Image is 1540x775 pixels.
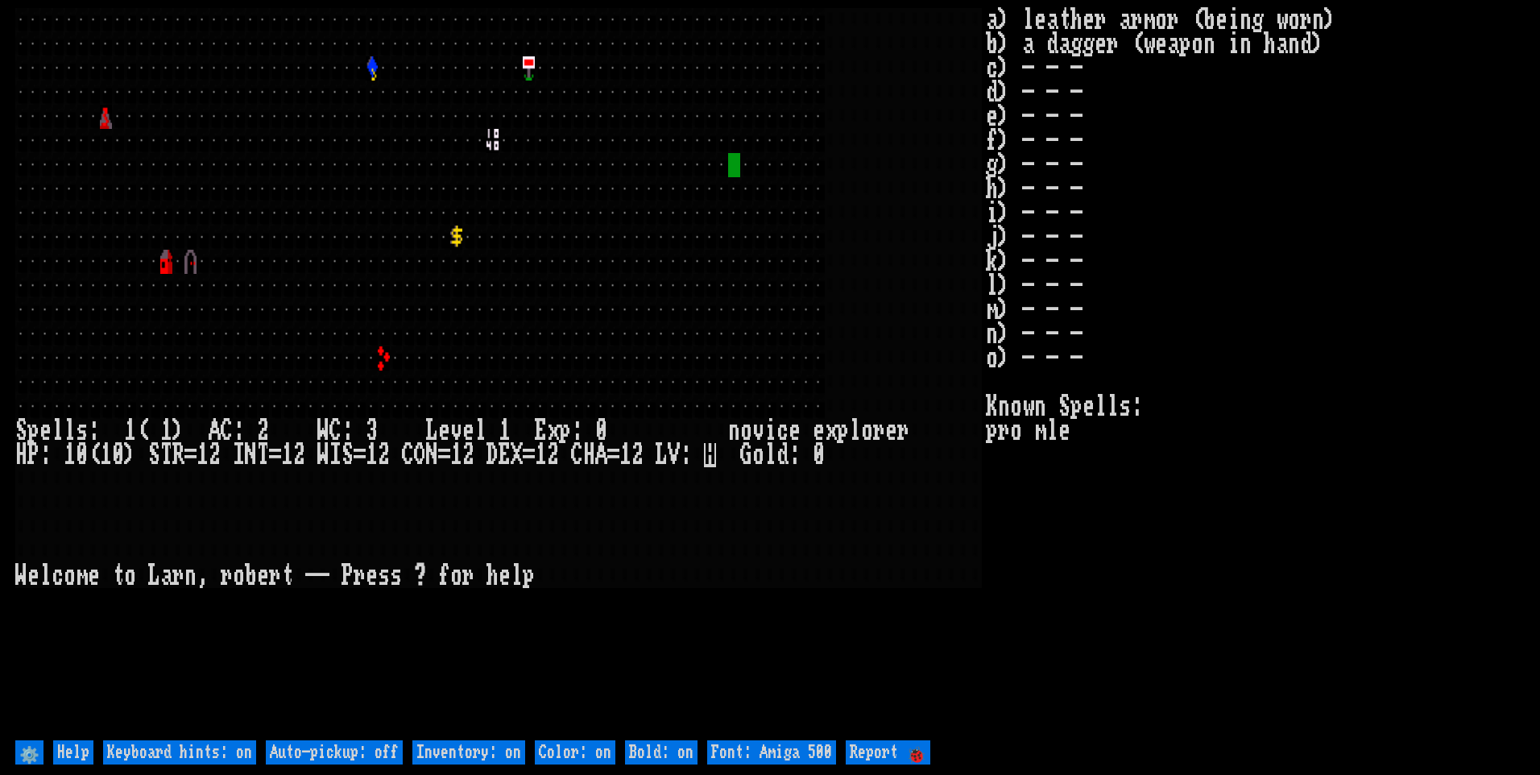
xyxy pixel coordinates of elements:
div: W [317,443,329,467]
div: O [414,443,426,467]
div: : [571,419,583,443]
div: I [329,443,342,467]
div: 2 [547,443,559,467]
div: = [438,443,450,467]
div: 1 [450,443,462,467]
div: L [426,419,438,443]
div: 2 [462,443,474,467]
div: 2 [209,443,221,467]
div: C [221,419,233,443]
div: S [342,443,354,467]
div: t [281,564,293,588]
div: x [547,419,559,443]
div: o [450,564,462,588]
div: C [571,443,583,467]
div: 2 [293,443,305,467]
div: T [160,443,172,467]
div: R [172,443,184,467]
div: e [438,419,450,443]
div: : [39,443,52,467]
div: H [15,443,27,467]
div: 2 [631,443,644,467]
div: 1 [124,419,136,443]
div: e [257,564,269,588]
div: 1 [197,443,209,467]
div: e [27,564,39,588]
div: I [233,443,245,467]
div: p [27,419,39,443]
div: T [257,443,269,467]
div: = [184,443,197,467]
div: V [668,443,680,467]
div: E [535,419,547,443]
div: h [486,564,499,588]
div: r [462,564,474,588]
div: s [390,564,402,588]
div: x [825,419,837,443]
input: Report 🐞 [846,740,930,765]
div: : [88,419,100,443]
input: Font: Amiga 500 [707,740,836,765]
div: r [221,564,233,588]
div: o [752,443,764,467]
div: l [764,443,776,467]
div: 1 [281,443,293,467]
div: l [52,419,64,443]
div: o [740,419,752,443]
div: L [148,564,160,588]
div: l [474,419,486,443]
div: 1 [160,419,172,443]
div: o [64,564,76,588]
div: r [897,419,909,443]
div: G [740,443,752,467]
div: W [317,419,329,443]
div: : [233,419,245,443]
div: s [76,419,88,443]
div: N [426,443,438,467]
div: 0 [813,443,825,467]
input: Keyboard hints: on [103,740,256,765]
div: e [462,419,474,443]
div: , [197,564,209,588]
div: s [378,564,390,588]
div: A [209,419,221,443]
div: L [656,443,668,467]
input: Color: on [535,740,615,765]
div: e [39,419,52,443]
div: e [366,564,378,588]
div: - [305,564,317,588]
div: e [88,564,100,588]
div: n [728,419,740,443]
div: 1 [535,443,547,467]
div: S [148,443,160,467]
div: = [607,443,619,467]
div: 1 [619,443,631,467]
div: 0 [595,419,607,443]
div: e [789,419,801,443]
div: C [329,419,342,443]
div: 1 [100,443,112,467]
div: r [354,564,366,588]
div: f [438,564,450,588]
div: r [873,419,885,443]
div: : [680,443,692,467]
input: Bold: on [625,740,698,765]
div: o [124,564,136,588]
div: c [52,564,64,588]
div: 0 [76,443,88,467]
div: P [27,443,39,467]
div: 1 [499,419,511,443]
div: ) [124,443,136,467]
div: o [233,564,245,588]
div: l [511,564,523,588]
div: = [523,443,535,467]
div: C [402,443,414,467]
div: c [776,419,789,443]
div: 2 [378,443,390,467]
div: : [789,443,801,467]
div: - [317,564,329,588]
div: l [64,419,76,443]
div: D [486,443,499,467]
div: = [269,443,281,467]
div: S [15,419,27,443]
